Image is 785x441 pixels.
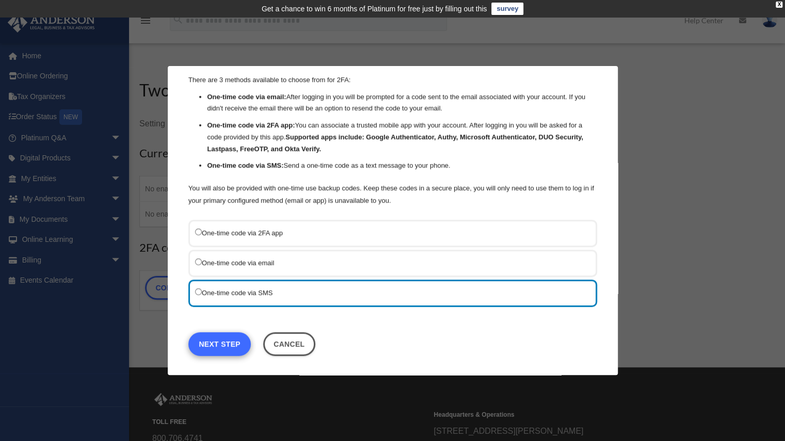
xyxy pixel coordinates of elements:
[207,93,286,101] strong: One-time code via email:
[263,332,315,356] button: Close this dialog window
[195,228,202,235] input: One-time code via 2FA app
[207,120,597,155] li: You can associate a trusted mobile app with your account. After logging in you will be asked for ...
[491,3,523,15] a: survey
[207,91,597,115] li: After logging in you will be prompted for a code sent to the email associated with your account. ...
[207,160,597,172] li: Send a one-time code as a text message to your phone.
[262,3,487,15] div: Get a chance to win 6 months of Platinum for free just by filling out this
[776,2,782,8] div: close
[207,162,283,170] strong: One-time code via SMS:
[195,226,580,239] label: One-time code via 2FA app
[195,288,202,295] input: One-time code via SMS
[195,256,580,269] label: One-time code via email
[195,258,202,265] input: One-time code via email
[188,332,251,356] a: Next Step
[188,182,597,207] p: You will also be provided with one-time use backup codes. Keep these codes in a secure place, you...
[207,121,295,129] strong: One-time code via 2FA app:
[195,286,580,299] label: One-time code via SMS
[188,53,597,207] div: There are 3 methods available to choose from for 2FA:
[207,133,583,153] strong: Supported apps include: Google Authenticator, Authy, Microsoft Authenticator, DUO Security, Lastp...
